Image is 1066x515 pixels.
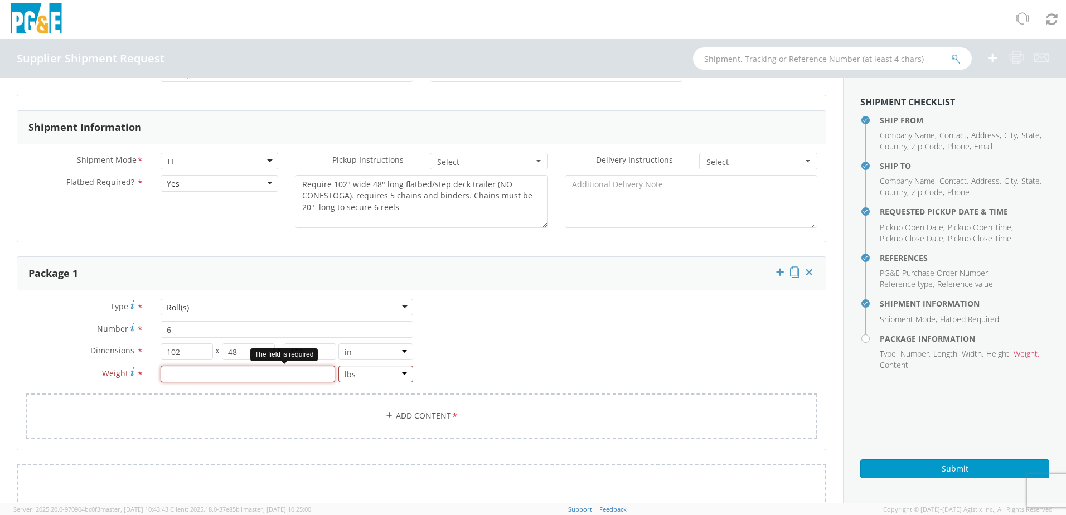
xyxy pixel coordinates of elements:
li: , [939,176,968,187]
span: Contact [939,176,967,186]
span: master, [DATE] 10:25:00 [243,505,311,513]
span: Phone [947,187,970,197]
li: , [1004,176,1019,187]
li: , [880,141,909,152]
li: , [1021,176,1041,187]
li: , [880,233,945,244]
div: The field is required [250,348,318,361]
li: , [900,348,931,359]
li: , [1004,130,1019,141]
span: State [1021,176,1040,186]
span: Shipment Mode [77,154,137,167]
span: Pickup Close Date [880,233,943,244]
span: State [1021,130,1040,140]
button: Submit [860,459,1049,478]
span: Weight [1014,348,1038,359]
li: , [939,130,968,141]
li: , [880,176,937,187]
button: Select [699,153,817,169]
img: pge-logo-06675f144f4cfa6a6814.png [8,3,64,36]
span: Weight [102,368,128,378]
li: , [933,348,959,359]
li: , [912,187,944,198]
li: , [880,268,990,279]
li: , [880,314,937,325]
span: Company Name [880,176,935,186]
li: , [971,176,1001,187]
span: Height [986,348,1009,359]
input: Width [222,343,275,360]
span: Type [110,301,128,312]
h3: Shipment Information [28,122,142,133]
span: Number [97,323,128,334]
span: Phone [947,141,970,152]
li: , [971,130,1001,141]
span: City [1004,130,1017,140]
span: Server: 2025.20.0-970904bc0f3 [13,505,168,513]
h3: Package 1 [28,268,78,279]
span: Company Name [880,130,935,140]
span: Flatbed Required? [66,177,134,187]
span: Country [880,141,907,152]
li: , [986,348,1011,359]
h4: Ship From [880,116,1049,124]
span: Flatbed Required [940,314,999,324]
span: Dimensions [90,345,134,356]
h4: Requested Pickup Date & Time [880,207,1049,216]
input: Length [161,343,214,360]
span: Copyright © [DATE]-[DATE] Agistix Inc., All Rights Reserved [883,505,1053,514]
span: Length [933,348,957,359]
span: Email [974,141,992,152]
span: master, [DATE] 10:43:43 [100,505,168,513]
button: Select [430,153,548,169]
span: Shipment Mode [880,314,936,324]
h4: Ship To [880,162,1049,170]
span: PG&E Purchase Order Number [880,268,988,278]
input: Shipment, Tracking or Reference Number (at least 4 chars) [693,47,972,70]
span: Select [437,157,534,168]
span: Pickup Open Time [948,222,1011,232]
span: Zip Code [912,141,943,152]
strong: Shipment Checklist [860,96,955,108]
li: , [880,348,898,359]
span: X [275,343,284,360]
span: Zip Code [912,187,943,197]
span: Select [706,157,803,168]
span: Contact [939,130,967,140]
h4: References [880,254,1049,262]
li: , [912,141,944,152]
a: Feedback [599,505,627,513]
span: Pickup Close Time [948,233,1011,244]
li: , [880,130,937,141]
li: , [880,279,934,290]
span: Address [971,176,1000,186]
span: City [1004,176,1017,186]
h4: Supplier Shipment Request [17,52,164,65]
li: , [1021,130,1041,141]
span: Number [900,348,929,359]
li: , [880,187,909,198]
a: Support [568,505,592,513]
li: , [1014,348,1039,359]
span: Delivery Instructions [596,154,673,165]
span: Pickup Open Date [880,222,943,232]
h4: Shipment Information [880,299,1049,308]
span: Address [971,130,1000,140]
div: TL [167,156,175,167]
div: Yes [167,178,180,190]
li: , [947,141,971,152]
input: Height [284,343,337,360]
span: Pickup Instructions [332,154,404,165]
span: Content [880,359,908,370]
h4: Package Information [880,334,1049,343]
span: Client: 2025.18.0-37e85b1 [170,505,311,513]
span: Reference type [880,279,933,289]
li: , [948,222,1013,233]
div: Roll(s) [167,302,189,313]
li: , [962,348,983,359]
span: Reference value [937,279,993,289]
a: Add Content [26,393,817,439]
li: , [880,222,945,233]
span: Width [962,348,982,359]
span: Type [880,348,896,359]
